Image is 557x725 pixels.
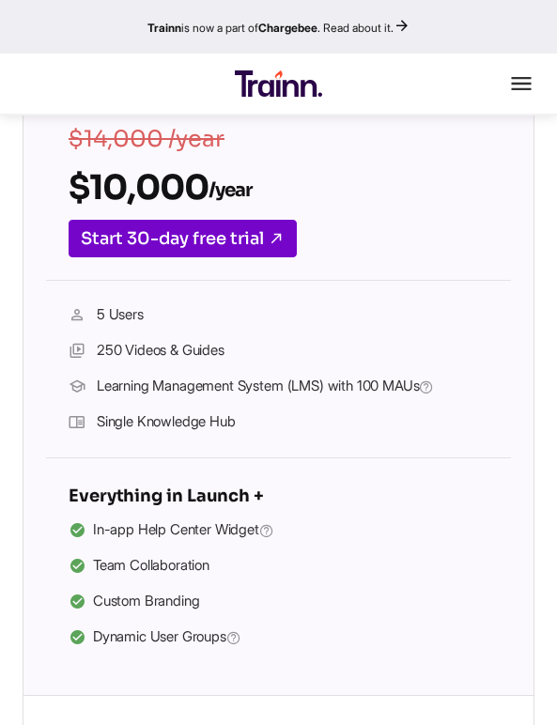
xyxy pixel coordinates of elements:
[69,166,488,208] h2: $10,000
[258,21,317,35] b: Chargebee
[69,339,488,363] li: 250 Videos & Guides
[93,625,241,650] span: Dynamic User Groups
[69,220,297,257] a: Start 30-day free trial
[463,635,557,725] iframe: Chat Widget
[69,590,488,614] li: Custom Branding
[69,125,224,153] s: $14,000 /year
[69,554,488,578] li: Team Collaboration
[69,481,488,511] h5: Everything in Launch +
[69,303,488,328] li: 5 Users
[93,518,274,543] span: In-app Help Center Widget
[209,178,252,202] sub: /year
[97,375,445,399] span: Learning Management System (LMS) with 100 MAUs
[147,21,181,35] b: Trainn
[69,410,488,435] li: Single Knowledge Hub
[235,70,322,97] img: Trainn Logo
